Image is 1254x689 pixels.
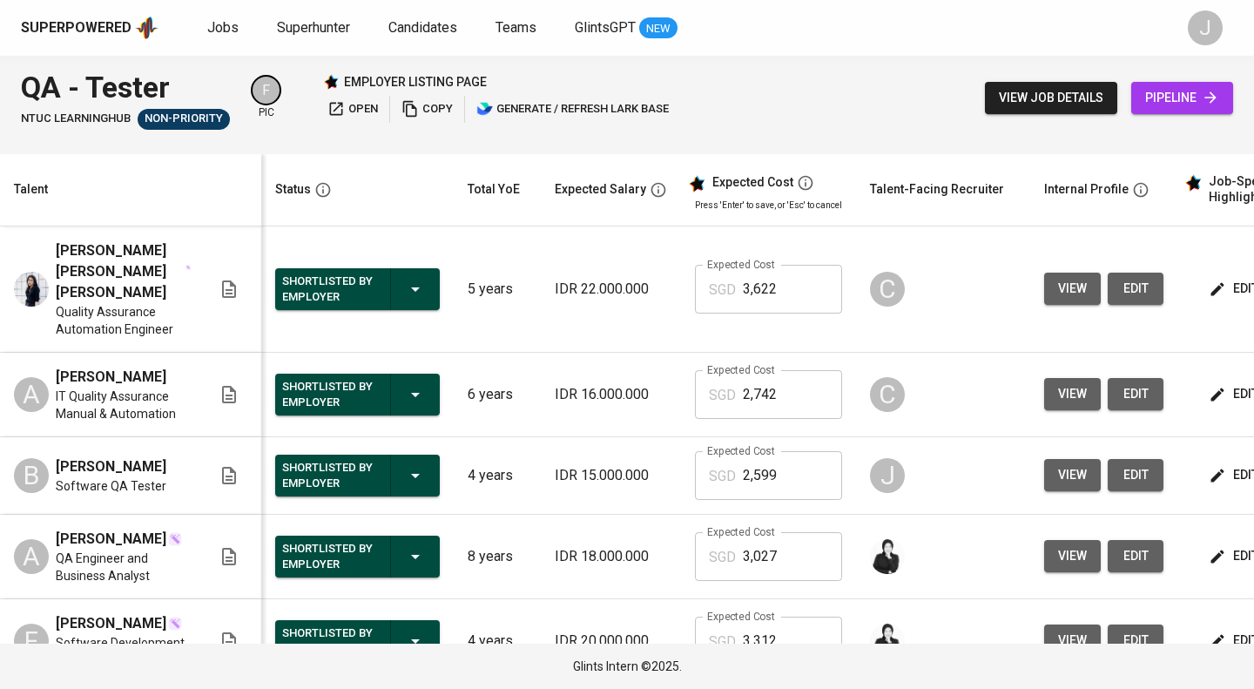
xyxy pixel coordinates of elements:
[870,272,905,307] div: C
[56,634,191,669] span: Software Development Engineer In Test (SDET)
[282,270,376,308] div: Shortlisted by Employer
[14,624,49,659] div: F
[323,96,382,123] button: open
[282,537,376,576] div: Shortlisted by Employer
[555,465,667,486] p: IDR 15.000.000
[1058,464,1087,486] span: view
[870,539,905,574] img: medwi@glints.com
[1145,87,1219,109] span: pipeline
[1131,82,1233,114] a: pipeline
[468,179,520,200] div: Total YoE
[277,19,350,36] span: Superhunter
[1108,459,1163,491] a: edit
[472,96,673,123] button: lark generate / refresh lark base
[1122,464,1149,486] span: edit
[207,17,242,39] a: Jobs
[275,455,440,496] button: Shortlisted by Employer
[275,268,440,310] button: Shortlisted by Employer
[1184,174,1202,192] img: glints_star.svg
[14,377,49,412] div: A
[709,632,736,652] p: SGD
[56,550,191,584] span: QA Engineer and Business Analyst
[21,111,131,127] span: NTUC LearningHub
[56,388,191,422] span: IT Quality Assurance Manual & Automation
[709,385,736,406] p: SGD
[1188,10,1223,45] div: J
[999,87,1103,109] span: view job details
[870,179,1004,200] div: Talent-Facing Recruiter
[275,620,440,662] button: Shortlisted by Employer
[56,303,191,338] span: Quality Assurance Automation Engineer
[401,99,453,119] span: copy
[14,272,49,307] img: Linda Nur Anisa Amalia
[870,377,905,412] div: C
[275,536,440,578] button: Shortlisted by Employer
[575,19,636,36] span: GlintsGPT
[168,532,182,546] img: magic_wand.svg
[397,96,457,123] button: copy
[135,15,158,41] img: app logo
[695,199,842,212] p: Press 'Enter' to save, or 'Esc' to cancel
[323,74,339,90] img: Glints Star
[468,279,527,300] p: 5 years
[1044,378,1101,410] button: view
[282,622,376,660] div: Shortlisted by Employer
[555,384,667,405] p: IDR 16.000.000
[496,17,540,39] a: Teams
[1122,545,1149,567] span: edit
[555,179,646,200] div: Expected Salary
[277,17,354,39] a: Superhunter
[476,100,494,118] img: lark
[870,458,905,493] div: J
[56,367,166,388] span: [PERSON_NAME]
[185,265,191,270] img: magic_wand.svg
[251,75,281,120] div: pic
[138,109,230,130] div: Sufficient Talents in Pipeline
[575,17,678,39] a: GlintsGPT NEW
[275,374,440,415] button: Shortlisted by Employer
[138,111,230,127] span: Non-Priority
[21,15,158,41] a: Superpoweredapp logo
[1108,540,1163,572] button: edit
[555,546,667,567] p: IDR 18.000.000
[555,279,667,300] p: IDR 22.000.000
[468,384,527,405] p: 6 years
[21,18,131,38] div: Superpowered
[688,175,705,193] img: glints_star.svg
[1108,378,1163,410] button: edit
[1058,630,1087,652] span: view
[639,20,678,37] span: NEW
[1044,179,1129,200] div: Internal Profile
[1058,383,1087,405] span: view
[1044,625,1101,657] button: view
[282,456,376,495] div: Shortlisted by Employer
[985,82,1117,114] button: view job details
[207,19,239,36] span: Jobs
[275,179,311,200] div: Status
[388,17,461,39] a: Candidates
[1108,625,1163,657] button: edit
[251,75,281,105] div: F
[709,466,736,487] p: SGD
[468,631,527,652] p: 4 years
[344,73,487,91] p: employer listing page
[56,456,166,477] span: [PERSON_NAME]
[870,624,905,659] img: medwi@glints.com
[282,375,376,414] div: Shortlisted by Employer
[14,539,49,574] div: A
[1122,383,1149,405] span: edit
[56,240,184,303] span: [PERSON_NAME] [PERSON_NAME] [PERSON_NAME]
[1122,278,1149,300] span: edit
[56,529,166,550] span: [PERSON_NAME]
[1044,459,1101,491] button: view
[1108,273,1163,305] a: edit
[1058,545,1087,567] span: view
[1058,278,1087,300] span: view
[1122,630,1149,652] span: edit
[56,477,166,495] span: Software QA Tester
[476,99,669,119] span: generate / refresh lark base
[468,465,527,486] p: 4 years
